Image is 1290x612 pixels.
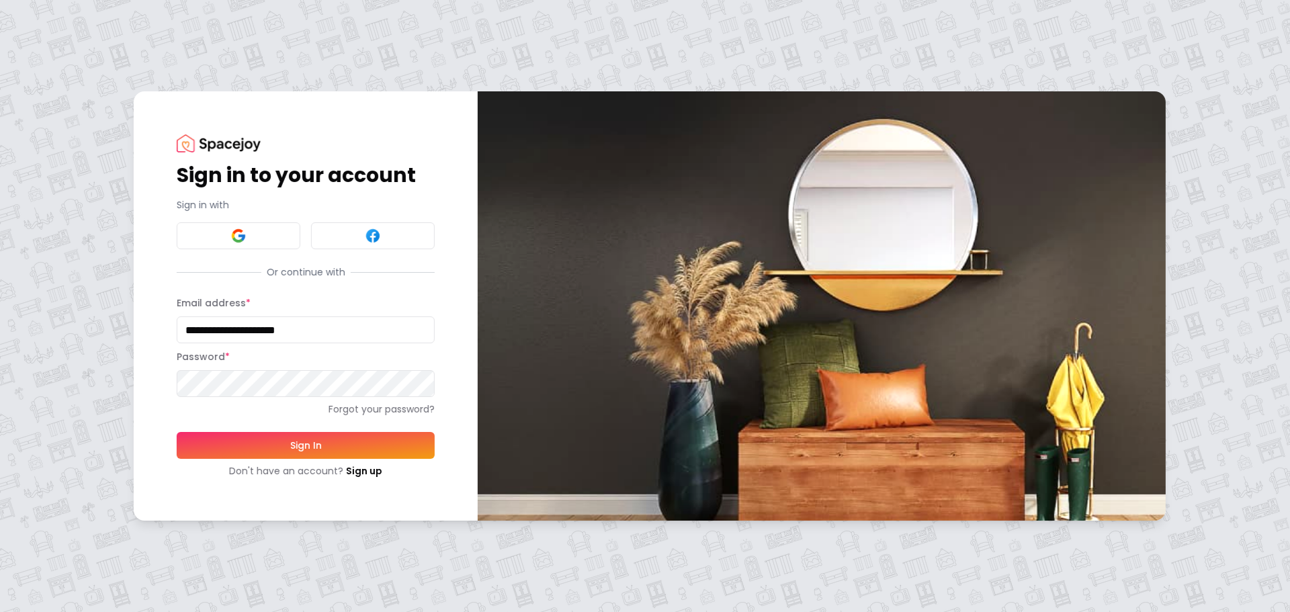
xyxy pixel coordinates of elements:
a: Sign up [346,464,382,478]
p: Sign in with [177,198,435,212]
button: Sign In [177,432,435,459]
label: Password [177,350,230,363]
h1: Sign in to your account [177,163,435,187]
img: banner [478,91,1166,521]
label: Email address [177,296,251,310]
img: Facebook signin [365,228,381,244]
a: Forgot your password? [177,402,435,416]
img: Google signin [230,228,247,244]
div: Don't have an account? [177,464,435,478]
span: Or continue with [261,265,350,279]
img: Spacejoy Logo [177,134,261,152]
